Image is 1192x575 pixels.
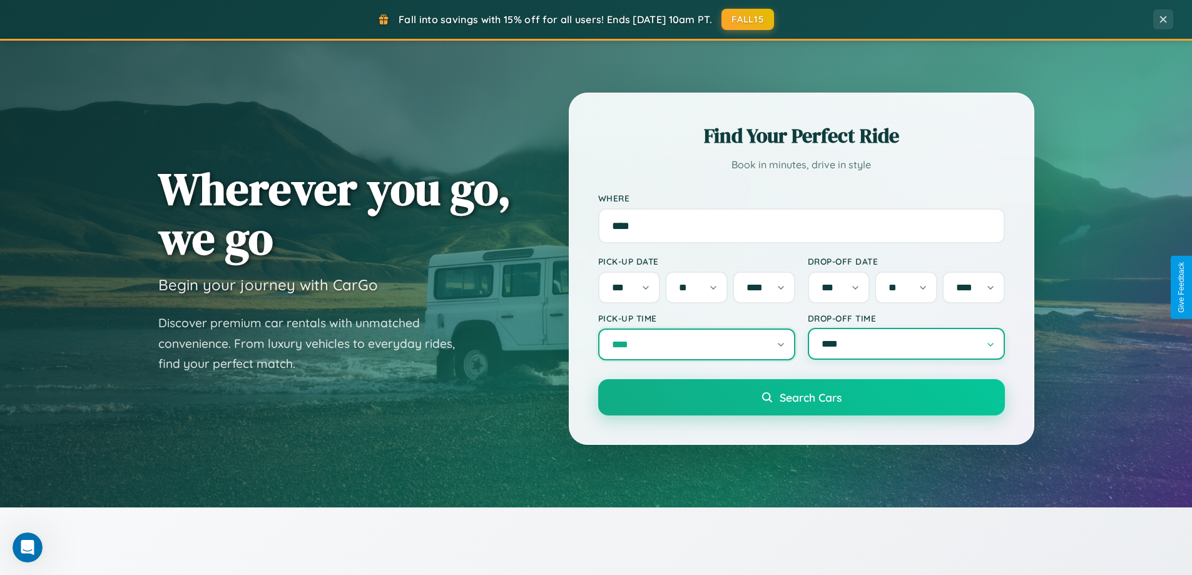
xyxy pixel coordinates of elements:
[598,379,1005,415] button: Search Cars
[1177,262,1186,313] div: Give Feedback
[158,313,471,374] p: Discover premium car rentals with unmatched convenience. From luxury vehicles to everyday rides, ...
[598,313,795,323] label: Pick-up Time
[598,256,795,267] label: Pick-up Date
[808,256,1005,267] label: Drop-off Date
[780,390,842,404] span: Search Cars
[13,532,43,562] iframe: Intercom live chat
[598,193,1005,203] label: Where
[598,156,1005,174] p: Book in minutes, drive in style
[158,275,378,294] h3: Begin your journey with CarGo
[598,122,1005,150] h2: Find Your Perfect Ride
[808,313,1005,323] label: Drop-off Time
[721,9,774,30] button: FALL15
[158,164,511,263] h1: Wherever you go, we go
[399,13,712,26] span: Fall into savings with 15% off for all users! Ends [DATE] 10am PT.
